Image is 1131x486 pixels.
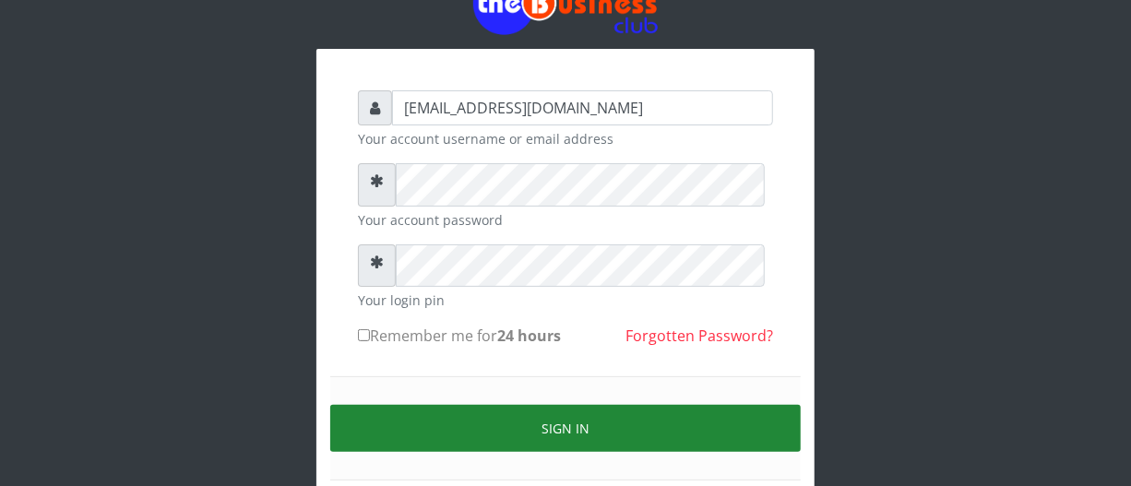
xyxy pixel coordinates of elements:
[392,90,773,125] input: Username or email address
[497,326,561,346] b: 24 hours
[330,405,801,452] button: Sign in
[358,329,370,341] input: Remember me for24 hours
[358,210,773,230] small: Your account password
[358,290,773,310] small: Your login pin
[625,326,773,346] a: Forgotten Password?
[358,129,773,148] small: Your account username or email address
[358,325,561,347] label: Remember me for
